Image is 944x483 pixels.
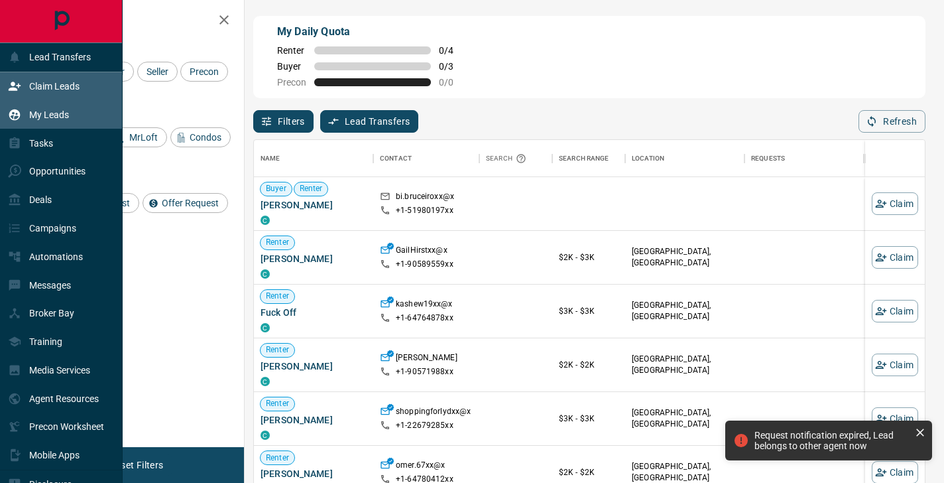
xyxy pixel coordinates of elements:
[125,132,162,143] span: MrLoft
[261,377,270,386] div: condos.ca
[872,354,918,376] button: Claim
[42,13,231,29] h2: Filters
[261,323,270,332] div: condos.ca
[261,269,270,279] div: condos.ca
[632,246,738,269] p: [GEOGRAPHIC_DATA], [GEOGRAPHIC_DATA]
[277,61,306,72] span: Buyer
[261,413,367,427] span: [PERSON_NAME]
[744,140,864,177] div: Requests
[110,127,167,147] div: MrLoft
[261,252,367,265] span: [PERSON_NAME]
[261,344,294,356] span: Renter
[254,140,373,177] div: Name
[261,467,367,480] span: [PERSON_NAME]
[380,140,412,177] div: Contact
[396,312,453,324] p: +1- 64764878xx
[632,300,738,322] p: [GEOGRAPHIC_DATA], [GEOGRAPHIC_DATA]
[180,62,228,82] div: Precon
[486,140,530,177] div: Search
[439,61,468,72] span: 0 / 3
[559,413,619,425] p: $3K - $3K
[632,140,664,177] div: Location
[754,430,910,451] div: Request notification expired, Lead belongs to other agent now
[858,110,925,133] button: Refresh
[277,77,306,88] span: Precon
[396,352,457,366] p: [PERSON_NAME]
[396,420,453,431] p: +1- 22679285xx
[872,300,918,322] button: Claim
[143,193,228,213] div: Offer Request
[261,360,367,373] span: [PERSON_NAME]
[261,140,280,177] div: Name
[261,237,294,248] span: Renter
[277,24,468,40] p: My Daily Quota
[396,259,453,270] p: +1- 90589559xx
[439,77,468,88] span: 0 / 0
[261,291,294,302] span: Renter
[396,366,453,378] p: +1- 90571988xx
[396,406,471,420] p: shoppingforlydxx@x
[253,110,314,133] button: Filters
[137,62,178,82] div: Seller
[396,205,453,216] p: +1- 51980197xx
[559,251,619,263] p: $2K - $3K
[320,110,419,133] button: Lead Transfers
[170,127,231,147] div: Condos
[625,140,744,177] div: Location
[872,407,918,430] button: Claim
[439,45,468,56] span: 0 / 4
[261,216,270,225] div: condos.ca
[396,299,453,312] p: kashew19xx@x
[872,192,918,215] button: Claim
[185,132,226,143] span: Condos
[294,183,328,194] span: Renter
[632,354,738,376] p: [GEOGRAPHIC_DATA], [GEOGRAPHIC_DATA]
[559,305,619,317] p: $3K - $3K
[277,45,306,56] span: Renter
[396,191,454,205] p: bi.bruceiroxx@x
[559,466,619,478] p: $2K - $2K
[261,183,292,194] span: Buyer
[632,407,738,430] p: [GEOGRAPHIC_DATA], [GEOGRAPHIC_DATA]
[751,140,785,177] div: Requests
[373,140,479,177] div: Contact
[261,398,294,409] span: Renter
[261,431,270,440] div: condos.ca
[185,66,223,77] span: Precon
[261,198,367,212] span: [PERSON_NAME]
[157,198,223,208] span: Offer Request
[396,460,445,474] p: omer.67xx@x
[261,452,294,464] span: Renter
[261,306,367,319] span: Fuck Off
[101,454,172,476] button: Reset Filters
[552,140,625,177] div: Search Range
[559,359,619,371] p: $2K - $2K
[142,66,173,77] span: Seller
[396,245,447,259] p: GailHirstxx@x
[872,246,918,269] button: Claim
[559,140,609,177] div: Search Range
